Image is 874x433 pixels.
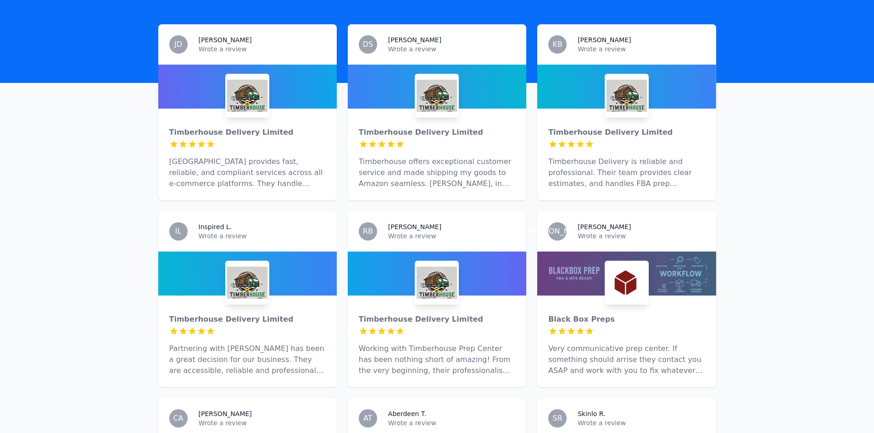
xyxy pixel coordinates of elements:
[388,409,426,418] h3: Aberdeen T.
[199,44,326,54] p: Wrote a review
[169,314,326,325] div: Timberhouse Delivery Limited
[158,211,337,387] a: ILInspired L.Wrote a reviewTimberhouse Delivery LimitedTimberhouse Delivery LimitedPartnering wit...
[537,24,716,200] a: KB[PERSON_NAME]Wrote a reviewTimberhouse Delivery LimitedTimberhouse Delivery LimitedTimberhouse ...
[348,24,526,200] a: DS[PERSON_NAME]Wrote a reviewTimberhouse Delivery LimitedTimberhouse Delivery LimitedTimberhouse ...
[607,263,647,303] img: Black Box Preps
[552,41,562,48] span: KB
[174,41,182,48] span: JD
[548,343,705,376] p: Very communicative prep center. If something should arrise they contact you ASAP and work with yo...
[388,222,441,231] h3: [PERSON_NAME]
[388,231,515,241] p: Wrote a review
[578,44,705,54] p: Wrote a review
[359,343,515,376] p: Working with Timberhouse Prep Center has been nothing short of amazing! From the very beginning, ...
[227,76,267,116] img: Timberhouse Delivery Limited
[388,44,515,54] p: Wrote a review
[158,24,337,200] a: JD[PERSON_NAME]Wrote a reviewTimberhouse Delivery LimitedTimberhouse Delivery Limited[GEOGRAPHIC_...
[199,418,326,428] p: Wrote a review
[169,127,326,138] div: Timberhouse Delivery Limited
[548,127,705,138] div: Timberhouse Delivery Limited
[359,127,515,138] div: Timberhouse Delivery Limited
[173,415,183,422] span: CA
[169,343,326,376] p: Partnering with [PERSON_NAME] has been a great decision for our business. They are accessible, re...
[548,314,705,325] div: Black Box Preps
[388,35,441,44] h3: [PERSON_NAME]
[359,156,515,189] p: Timberhouse offers exceptional customer service and made shipping my goods to Amazon seamless. [P...
[363,41,373,48] span: DS
[363,228,373,235] span: RB
[199,409,252,418] h3: [PERSON_NAME]
[199,222,232,231] h3: Inspired L.
[578,418,705,428] p: Wrote a review
[359,314,515,325] div: Timberhouse Delivery Limited
[553,415,562,422] span: SR
[578,231,705,241] p: Wrote a review
[175,228,182,235] span: IL
[169,156,326,189] p: [GEOGRAPHIC_DATA] provides fast, reliable, and compliant services across all e-commerce platforms...
[363,415,372,422] span: AT
[199,35,252,44] h3: [PERSON_NAME]
[227,263,267,303] img: Timberhouse Delivery Limited
[578,35,631,44] h3: [PERSON_NAME]
[199,231,326,241] p: Wrote a review
[548,156,705,189] p: Timberhouse Delivery is reliable and professional. Their team provides clear estimates, and handl...
[388,418,515,428] p: Wrote a review
[348,211,526,387] a: RB[PERSON_NAME]Wrote a reviewTimberhouse Delivery LimitedTimberhouse Delivery LimitedWorking with...
[527,228,588,235] span: [PERSON_NAME]
[417,76,457,116] img: Timberhouse Delivery Limited
[578,222,631,231] h3: [PERSON_NAME]
[417,263,457,303] img: Timberhouse Delivery Limited
[537,211,716,387] a: [PERSON_NAME][PERSON_NAME]Wrote a reviewBlack Box PrepsBlack Box PrepsVery communicative prep cen...
[607,76,647,116] img: Timberhouse Delivery Limited
[578,409,605,418] h3: Skinlo R.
